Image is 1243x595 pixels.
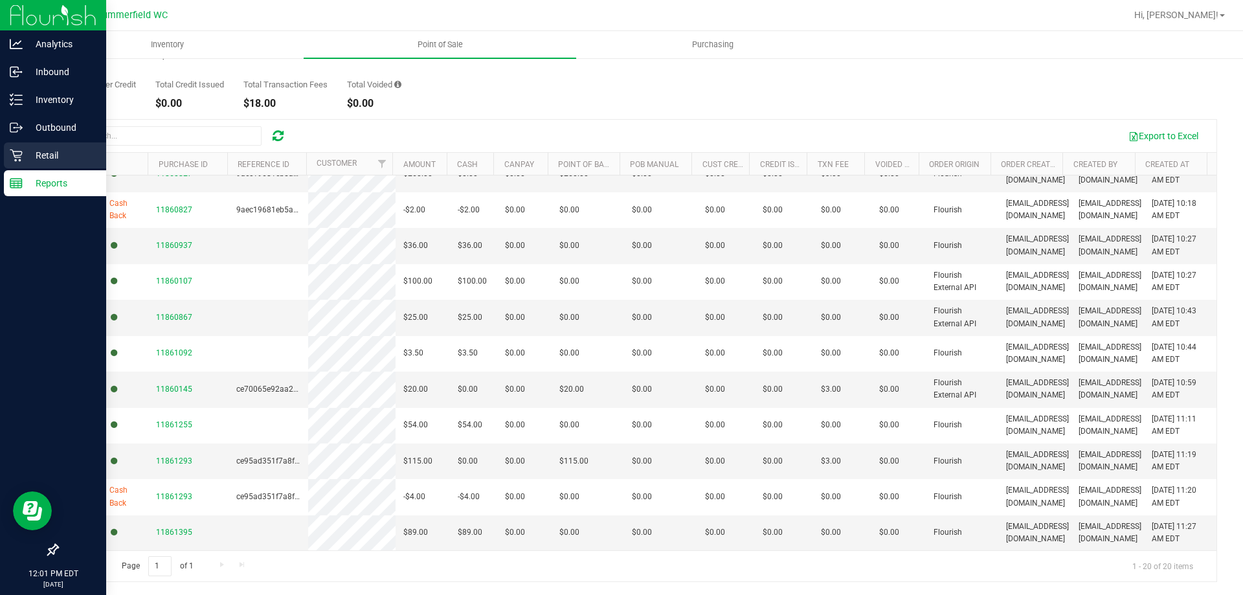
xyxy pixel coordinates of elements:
a: POB Manual [630,160,678,169]
span: $0.00 [632,491,652,503]
p: Analytics [23,36,100,52]
inline-svg: Outbound [10,121,23,134]
span: -$4.00 [458,491,480,503]
span: $0.00 [763,240,783,252]
span: [EMAIL_ADDRESS][DOMAIN_NAME] [1079,484,1141,509]
span: Flourish [934,419,962,431]
p: 12:01 PM EDT [6,568,100,579]
a: Reference ID [238,160,289,169]
span: $0.00 [879,383,899,396]
div: $0.00 [155,98,224,109]
span: [DATE] 10:59 AM EDT [1152,377,1209,401]
span: $0.00 [879,204,899,216]
span: $0.00 [505,526,525,539]
iframe: Resource center [13,491,52,530]
span: 11861395 [156,528,192,537]
span: $0.00 [632,311,652,324]
span: 11860827 [156,205,192,214]
span: Flourish [934,491,962,503]
span: 11861092 [156,348,192,357]
span: $0.00 [505,455,525,467]
span: $36.00 [403,240,428,252]
span: $0.00 [763,275,783,287]
span: $3.50 [458,347,478,359]
span: $25.00 [403,311,428,324]
div: $30.00 [295,49,342,60]
span: $0.00 [505,275,525,287]
span: Cash Back [109,197,140,222]
span: ce70065e92aa24c38fcd8192d372abac [236,385,375,394]
div: $0.00 [347,98,401,109]
span: $0.00 [879,275,899,287]
span: $0.00 [632,347,652,359]
span: $0.00 [821,347,841,359]
span: $0.00 [763,204,783,216]
a: Purchase ID [159,160,208,169]
a: Created By [1073,160,1117,169]
span: [EMAIL_ADDRESS][DOMAIN_NAME] [1006,484,1069,509]
p: Inbound [23,64,100,80]
span: $0.00 [763,491,783,503]
span: $0.00 [559,204,579,216]
span: $0.00 [821,419,841,431]
span: Flourish [934,204,962,216]
span: $0.00 [632,383,652,396]
span: $20.00 [403,383,428,396]
a: Voided Payment [875,160,939,169]
span: -$2.00 [403,204,425,216]
span: [EMAIL_ADDRESS][DOMAIN_NAME] [1006,377,1069,401]
span: $0.00 [821,240,841,252]
span: $0.00 [821,204,841,216]
a: Customer [317,159,357,168]
span: $0.00 [505,491,525,503]
span: $0.00 [559,419,579,431]
span: $0.00 [505,419,525,431]
span: $0.00 [763,419,783,431]
span: [EMAIL_ADDRESS][DOMAIN_NAME] [1006,269,1069,294]
span: $0.00 [505,240,525,252]
a: Cash [457,160,478,169]
inline-svg: Inventory [10,93,23,106]
div: Total Voided [347,80,401,89]
span: $100.00 [403,275,432,287]
span: [EMAIL_ADDRESS][DOMAIN_NAME] [1006,413,1069,438]
span: $0.00 [559,311,579,324]
a: Inventory [31,31,304,58]
p: Outbound [23,120,100,135]
span: $0.00 [821,491,841,503]
p: Reports [23,175,100,191]
span: Flourish [934,347,962,359]
span: $0.00 [763,311,783,324]
span: $0.00 [879,419,899,431]
span: $0.00 [879,347,899,359]
a: Order Created By [1001,160,1071,169]
span: [EMAIL_ADDRESS][DOMAIN_NAME] [1079,341,1141,366]
a: Purchasing [576,31,849,58]
span: [DATE] 10:43 AM EDT [1152,305,1209,330]
span: $25.00 [458,311,482,324]
p: Retail [23,148,100,163]
span: [EMAIL_ADDRESS][DOMAIN_NAME] [1079,305,1141,330]
i: Sum of all voided payment transaction amounts, excluding tips and transaction fees. [394,80,401,89]
span: Flourish External API [934,269,991,294]
span: 11860145 [156,385,192,394]
input: Search... [67,126,262,146]
inline-svg: Retail [10,149,23,162]
span: $89.00 [403,526,428,539]
a: Created At [1145,160,1189,169]
span: $89.00 [458,526,482,539]
button: Export to Excel [1120,125,1207,147]
span: [EMAIL_ADDRESS][DOMAIN_NAME] [1079,269,1141,294]
span: Hi, [PERSON_NAME]! [1134,10,1218,20]
span: $20.00 [559,383,584,396]
span: $0.00 [879,311,899,324]
inline-svg: Inbound [10,65,23,78]
span: [DATE] 11:11 AM EDT [1152,413,1209,438]
span: -$2.00 [458,204,480,216]
span: $0.00 [763,455,783,467]
span: $0.00 [821,526,841,539]
span: Point of Sale [400,39,480,51]
span: $115.00 [403,455,432,467]
span: $0.00 [705,311,725,324]
div: $464.15 [236,49,275,60]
